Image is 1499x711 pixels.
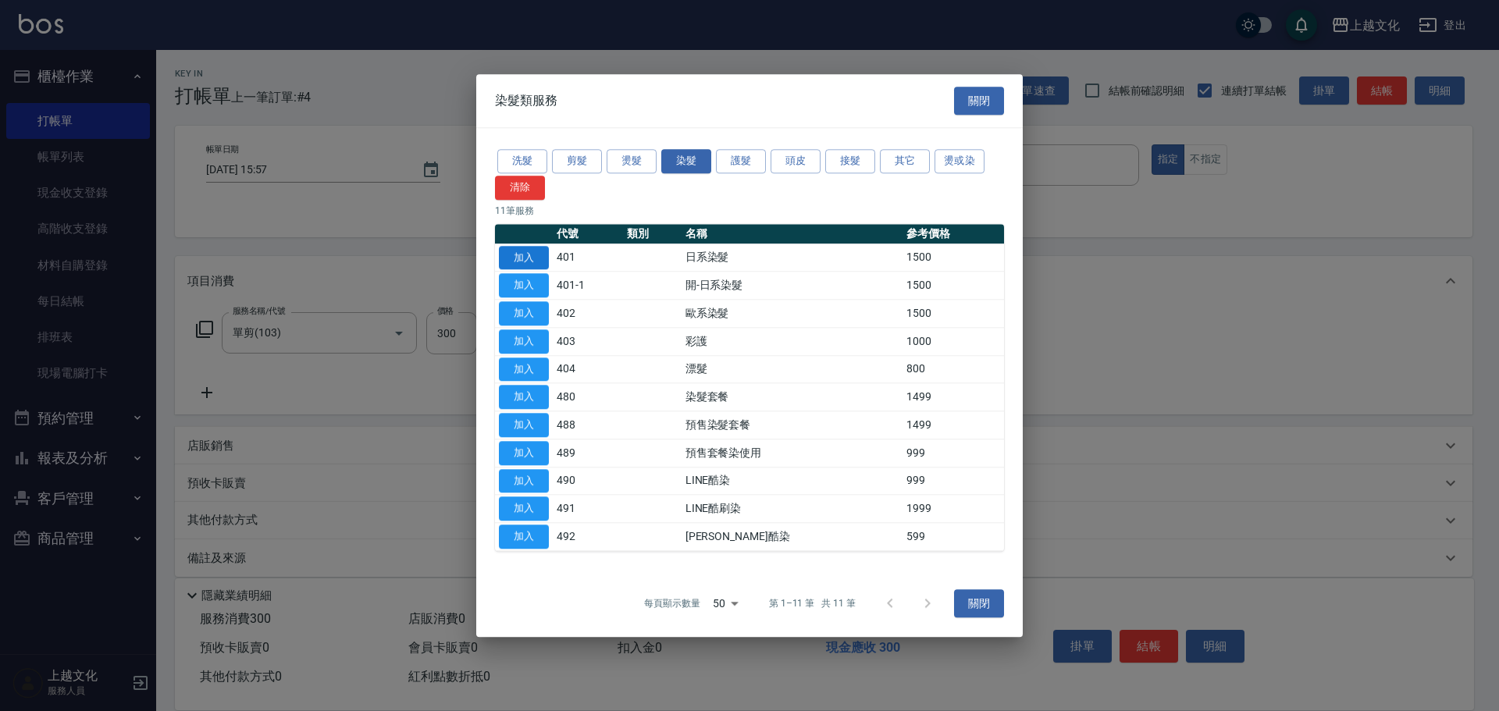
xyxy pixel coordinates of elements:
[553,495,623,523] td: 491
[553,523,623,551] td: 492
[903,300,1004,328] td: 1500
[716,149,766,173] button: 護髮
[903,411,1004,439] td: 1499
[644,596,700,610] p: 每頁顯示數量
[499,357,549,382] button: 加入
[499,441,549,465] button: 加入
[903,355,1004,383] td: 800
[553,300,623,328] td: 402
[903,467,1004,495] td: 999
[499,386,549,410] button: 加入
[499,329,549,354] button: 加入
[499,274,549,298] button: 加入
[553,467,623,495] td: 490
[903,328,1004,356] td: 1000
[682,300,903,328] td: 歐系染髮
[935,149,984,173] button: 燙或染
[682,411,903,439] td: 預售染髮套餐
[499,413,549,437] button: 加入
[903,244,1004,272] td: 1500
[903,439,1004,467] td: 999
[553,355,623,383] td: 404
[499,246,549,270] button: 加入
[495,176,545,200] button: 清除
[825,149,875,173] button: 接髮
[682,272,903,300] td: 開-日系染髮
[553,383,623,411] td: 480
[553,224,623,244] th: 代號
[903,224,1004,244] th: 參考價格
[682,383,903,411] td: 染髮套餐
[553,439,623,467] td: 489
[903,523,1004,551] td: 599
[769,596,856,610] p: 第 1–11 筆 共 11 筆
[682,439,903,467] td: 預售套餐染使用
[499,497,549,521] button: 加入
[682,523,903,551] td: [PERSON_NAME]酷染
[553,244,623,272] td: 401
[903,383,1004,411] td: 1499
[607,149,657,173] button: 燙髮
[707,582,744,624] div: 50
[499,524,549,549] button: 加入
[499,301,549,325] button: 加入
[903,272,1004,300] td: 1500
[954,589,1004,618] button: 關閉
[682,495,903,523] td: LINE酷刷染
[903,495,1004,523] td: 1999
[623,224,682,244] th: 類別
[553,328,623,356] td: 403
[682,328,903,356] td: 彩護
[499,469,549,493] button: 加入
[661,149,711,173] button: 染髮
[682,467,903,495] td: LINE酷染
[552,149,602,173] button: 剪髮
[495,93,557,108] span: 染髮類服務
[880,149,930,173] button: 其它
[553,272,623,300] td: 401-1
[954,87,1004,116] button: 關閉
[553,411,623,439] td: 488
[682,355,903,383] td: 漂髮
[495,204,1004,218] p: 11 筆服務
[771,149,821,173] button: 頭皮
[497,149,547,173] button: 洗髮
[682,224,903,244] th: 名稱
[682,244,903,272] td: 日系染髮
